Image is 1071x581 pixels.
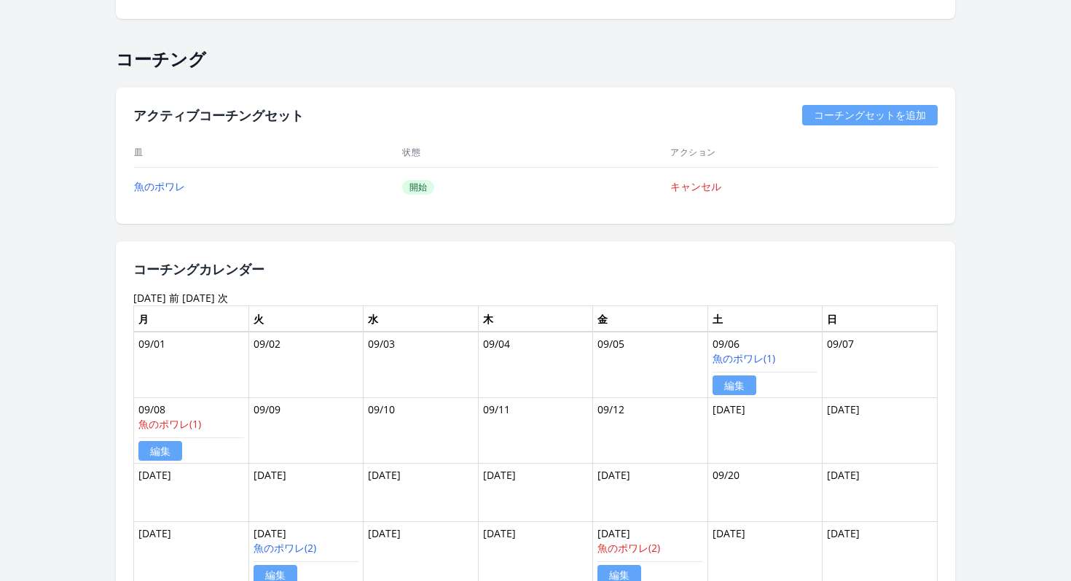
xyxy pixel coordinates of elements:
[254,468,286,482] font: [DATE]
[827,312,837,326] font: 日
[670,146,716,158] font: アクション
[368,337,395,351] font: 09/03
[138,402,165,416] font: 09/08
[597,312,608,326] font: 金
[134,146,144,158] font: 皿
[713,312,723,326] font: 土
[597,468,630,482] font: [DATE]
[814,108,926,122] font: コーチングセットを追加
[483,468,516,482] font: [DATE]
[133,106,304,124] font: アクティブコーチングセット
[368,312,378,326] font: 水
[169,291,179,305] a: 前
[483,402,510,416] font: 09/11
[254,312,264,326] font: 火
[483,337,510,351] font: 09/04
[597,402,624,416] font: 09/12
[713,337,739,351] font: 09/06
[713,526,745,540] font: [DATE]
[133,291,166,305] font: [DATE]
[802,105,938,125] a: コーチングセットを追加
[827,402,860,416] font: [DATE]
[670,179,721,193] a: キャンセル
[138,337,165,351] font: 09/01
[713,402,745,416] font: [DATE]
[138,526,171,540] font: [DATE]
[138,468,171,482] font: [DATE]
[827,468,860,482] font: [DATE]
[368,468,401,482] font: [DATE]
[713,468,739,482] font: 09/20
[138,312,149,326] font: 月
[254,402,280,416] font: 09/09
[368,402,395,416] font: 09/10
[713,351,775,365] a: 魚のポワレ(1)
[597,541,660,555] a: 魚のポワレ(2)
[150,444,170,458] font: 編集
[483,526,516,540] font: [DATE]
[827,526,860,540] font: [DATE]
[254,541,316,555] a: 魚のポワレ(2)
[133,260,264,278] font: コーチングカレンダー
[597,337,624,351] font: 09/05
[116,47,206,71] font: コーチング
[254,526,286,540] font: [DATE]
[182,291,215,305] a: [DATE]
[138,417,201,431] a: 魚のポワレ(1)
[402,146,420,158] font: 状態
[409,181,427,193] font: 開始
[724,378,745,392] font: 編集
[218,291,228,305] a: 次
[254,337,280,351] font: 09/02
[827,337,854,351] font: 09/07
[597,526,630,540] font: [DATE]
[134,179,185,193] a: 魚のポワレ
[368,526,401,540] font: [DATE]
[713,375,756,395] a: 編集
[483,312,493,326] font: 木
[138,441,182,461] a: 編集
